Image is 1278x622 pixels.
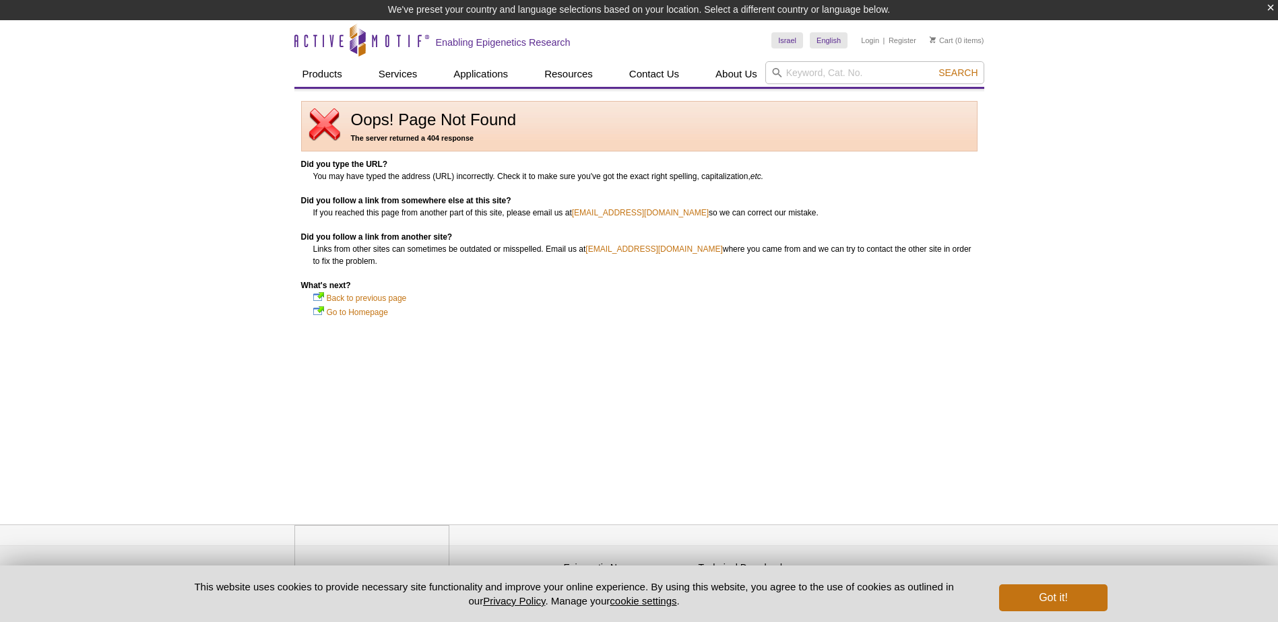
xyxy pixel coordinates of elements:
[610,595,676,607] button: cookie settings
[313,243,978,267] dd: Links from other sites can sometimes be outdated or misspelled. Email us at where you came from a...
[930,36,936,43] img: Your Cart
[621,61,687,87] a: Contact Us
[572,207,709,219] a: [EMAIL_ADDRESS][DOMAIN_NAME]
[938,67,978,78] span: Search
[883,32,885,48] li: |
[313,170,978,182] dd: You may have typed the address (URL) incorrectly. Check it to make sure you've got the exact righ...
[771,32,803,48] a: Israel
[327,291,407,305] a: Back to previous page
[999,584,1107,611] button: Got it!
[536,61,601,87] a: Resources
[301,158,978,170] dt: Did you type the URL?
[861,36,879,45] a: Login
[309,132,970,144] h5: The server returned a 404 response
[171,580,978,608] p: This website uses cookies to provide necessary site functionality and improve your online experie...
[750,172,763,181] em: etc.
[309,111,970,129] h1: Oops! Page Not Found
[294,61,350,87] a: Products
[930,32,984,48] li: (0 items)
[309,108,341,141] img: page not found
[833,549,934,578] table: Click to Verify - This site chose Symantec SSL for secure e-commerce and confidential communicati...
[445,61,516,87] a: Applications
[456,560,509,580] a: Privacy Policy
[707,61,765,87] a: About Us
[301,195,978,207] dt: Did you follow a link from somewhere else at this site?
[294,525,449,580] img: Active Motif,
[699,562,827,574] h4: Technical Downloads
[301,231,978,243] dt: Did you follow a link from another site?
[371,61,426,87] a: Services
[585,243,722,255] a: [EMAIL_ADDRESS][DOMAIN_NAME]
[327,306,388,319] a: Go to Homepage
[564,562,692,574] h4: Epigenetic News
[934,67,982,79] button: Search
[930,36,953,45] a: Cart
[483,595,545,607] a: Privacy Policy
[765,61,984,84] input: Keyword, Cat. No.
[436,36,571,48] h2: Enabling Epigenetics Research
[889,36,916,45] a: Register
[810,32,848,48] a: English
[301,279,978,291] dt: What's next?
[313,207,978,219] dd: If you reached this page from another part of this site, please email us at so we can correct our...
